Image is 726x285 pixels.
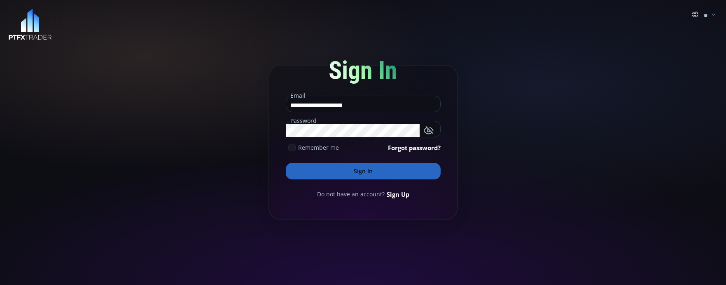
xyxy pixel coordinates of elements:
[388,143,441,152] a: Forgot password?
[387,190,409,199] a: Sign Up
[8,9,52,40] img: LOGO
[329,56,397,85] span: Sign In
[286,163,441,179] button: Sign In
[286,190,441,199] div: Do not have an account?
[298,143,339,152] span: Remember me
